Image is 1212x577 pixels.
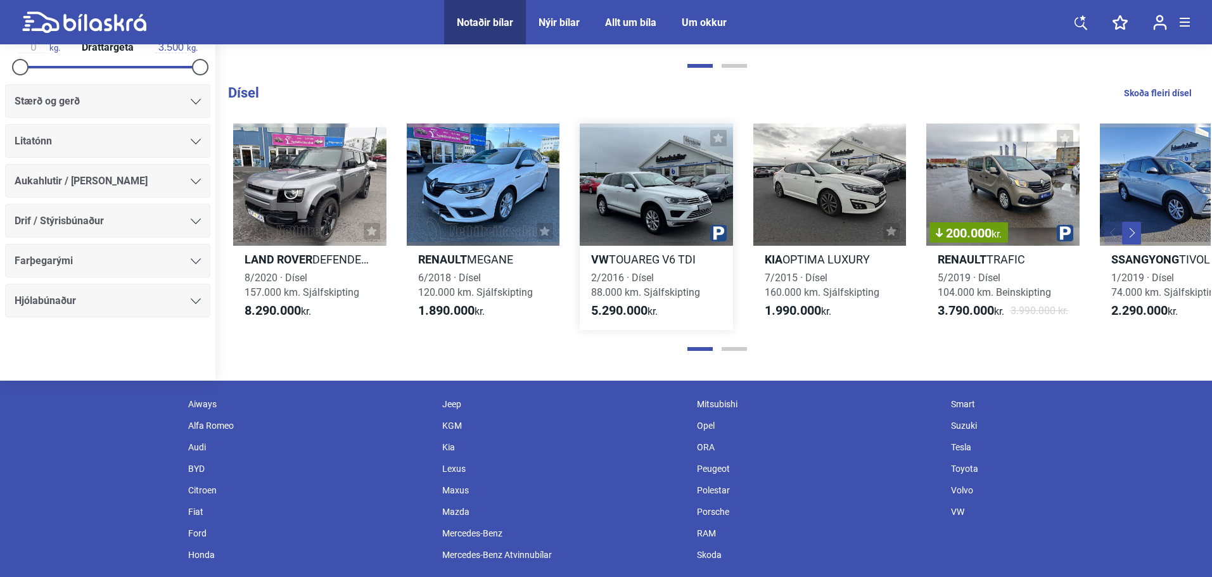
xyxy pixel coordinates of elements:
[407,252,560,267] h2: MEGANE
[436,501,691,523] div: Mazda
[753,252,907,267] h2: OPTIMA LUXURY
[182,436,437,458] div: Audi
[182,544,437,566] div: Honda
[945,415,1199,436] div: Suzuki
[591,303,658,319] span: kr.
[591,303,647,318] b: 5.290.000
[79,42,137,53] span: Dráttargeta
[539,16,580,29] a: Nýir bílar
[691,479,945,501] div: Polestar
[245,272,359,298] span: 8/2020 · Dísel 157.000 km. Sjálfskipting
[591,272,700,298] span: 2/2016 · Dísel 88.000 km. Sjálfskipting
[15,292,76,310] span: Hjólabúnaður
[938,272,1051,298] span: 5/2019 · Dísel 104.000 km. Beinskipting
[945,393,1199,415] div: Smart
[1104,222,1123,244] button: Previous
[682,16,727,29] a: Um okkur
[233,124,386,330] a: Land RoverDEFENDER D240 P110 S8/2020 · Dísel157.000 km. Sjálfskipting8.290.000kr.
[418,272,533,298] span: 6/2018 · Dísel 120.000 km. Sjálfskipting
[691,436,945,458] div: ORA
[228,85,259,101] b: Dísel
[722,64,747,68] button: Page 2
[691,544,945,566] div: Skoda
[436,544,691,566] div: Mercedes-Benz Atvinnubílar
[936,227,1002,239] span: 200.000
[926,124,1080,330] a: 200.000kr.RenaultTRAFIC5/2019 · Dísel104.000 km. Beinskipting3.790.000kr.3.990.000 kr.
[15,252,73,270] span: Farþegarými
[418,303,485,319] span: kr.
[15,92,80,110] span: Stærð og gerð
[691,523,945,544] div: RAM
[765,303,831,319] span: kr.
[691,415,945,436] div: Opel
[182,523,437,544] div: Ford
[15,212,104,230] span: Drif / Stýrisbúnaður
[407,124,560,330] a: RenaultMEGANE6/2018 · Dísel120.000 km. Sjálfskipting1.890.000kr.
[687,64,713,68] button: Page 1
[1153,15,1167,30] img: user-login.svg
[182,415,437,436] div: Alfa Romeo
[765,303,821,318] b: 1.990.000
[1111,303,1178,319] span: kr.
[1111,253,1179,266] b: Ssangyong
[753,124,907,330] a: KiaOPTIMA LUXURY7/2015 · Dísel160.000 km. Sjálfskipting1.990.000kr.
[938,303,994,318] b: 3.790.000
[1124,85,1192,101] a: Skoða fleiri dísel
[1011,303,1068,319] span: 3.990.000 kr.
[245,303,311,319] span: kr.
[457,16,513,29] a: Notaðir bílar
[722,347,747,351] button: Page 2
[182,479,437,501] div: Citroen
[591,253,609,266] b: VW
[945,436,1199,458] div: Tesla
[687,347,713,351] button: Page 1
[418,303,475,318] b: 1.890.000
[938,253,986,266] b: Renault
[233,252,386,267] h2: DEFENDER D240 P110 S
[155,42,198,53] span: kg.
[945,479,1199,501] div: Volvo
[605,16,656,29] a: Allt um bíla
[182,393,437,415] div: Aiways
[1122,222,1141,244] button: Next
[580,252,733,267] h2: TOUAREG V6 TDI
[15,172,148,190] span: Aukahlutir / [PERSON_NAME]
[691,501,945,523] div: Porsche
[436,436,691,458] div: Kia
[436,479,691,501] div: Maxus
[436,393,691,415] div: Jeep
[245,303,301,318] b: 8.290.000
[436,458,691,479] div: Lexus
[691,393,945,415] div: Mitsubishi
[691,458,945,479] div: Peugeot
[1111,303,1168,318] b: 2.290.000
[926,252,1080,267] h2: TRAFIC
[945,501,1199,523] div: VW
[245,253,312,266] b: Land Rover
[182,458,437,479] div: BYD
[992,228,1002,240] span: kr.
[436,415,691,436] div: KGM
[15,132,52,150] span: Litatónn
[418,253,467,266] b: Renault
[580,124,733,330] a: VWTOUAREG V6 TDI2/2016 · Dísel88.000 km. Sjálfskipting5.290.000kr.
[436,523,691,544] div: Mercedes-Benz
[938,303,1004,319] span: kr.
[182,501,437,523] div: Fiat
[765,253,782,266] b: Kia
[945,458,1199,479] div: Toyota
[765,272,879,298] span: 7/2015 · Dísel 160.000 km. Sjálfskipting
[18,42,60,53] span: kg.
